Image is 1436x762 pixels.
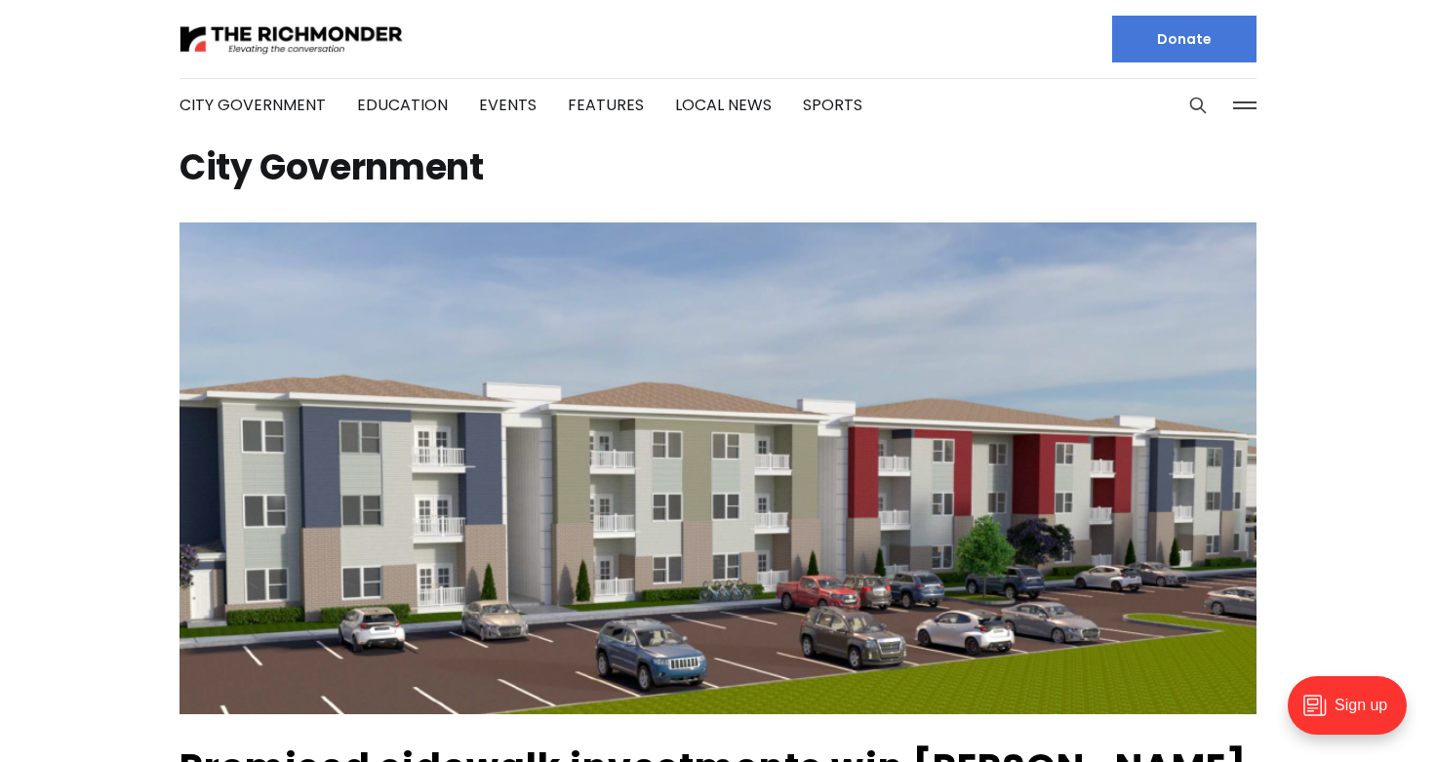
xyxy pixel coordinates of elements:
[357,94,448,116] a: Education
[1271,666,1436,762] iframe: portal-trigger
[179,222,1256,714] img: Promised sidewalk investments win Snead Road affordable housing project approval
[803,94,862,116] a: Sports
[179,22,404,57] img: The Richmonder
[675,94,772,116] a: Local News
[1112,16,1256,62] a: Donate
[479,94,537,116] a: Events
[568,94,644,116] a: Features
[1183,91,1213,120] button: Search this site
[179,152,1256,183] h1: City Government
[179,94,326,116] a: City Government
